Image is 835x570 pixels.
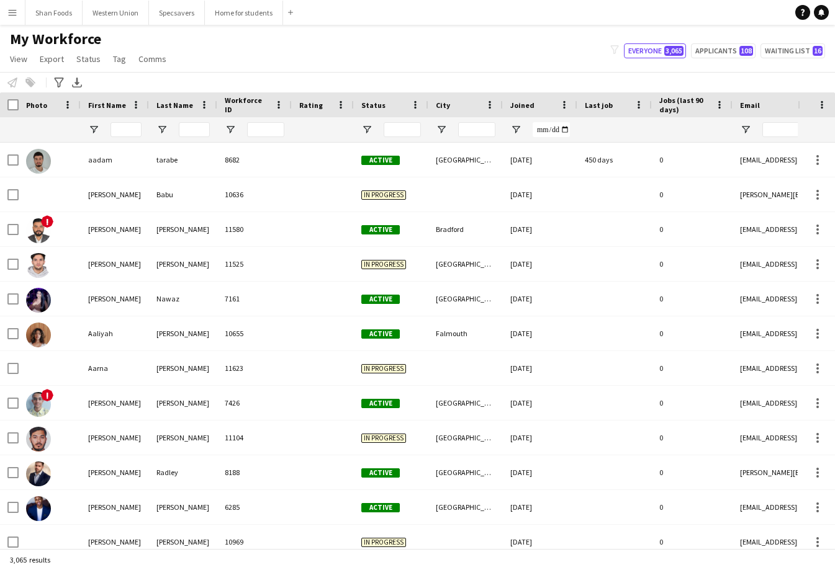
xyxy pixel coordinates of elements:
button: Open Filter Menu [740,124,751,135]
span: ! [41,389,53,401]
span: In progress [361,434,406,443]
span: Export [40,53,64,65]
button: Specsavers [149,1,205,25]
div: Nawaz [149,282,217,316]
div: 7161 [217,282,292,316]
button: Open Filter Menu [436,124,447,135]
div: Radley [149,455,217,489]
span: In progress [361,260,406,269]
div: 0 [652,177,733,212]
button: Open Filter Menu [88,124,99,135]
div: 11104 [217,421,292,455]
img: Aaron Eapen Matthew [26,427,51,452]
input: City Filter Input [458,122,495,137]
div: [DATE] [503,143,577,177]
div: 0 [652,386,733,420]
div: [DATE] [503,490,577,524]
a: View [5,51,32,67]
a: Status [71,51,106,67]
span: Comms [138,53,166,65]
div: 0 [652,247,733,281]
img: aadam tarabe [26,149,51,174]
div: tarabe [149,143,217,177]
div: Falmouth [428,316,503,350]
span: In progress [361,364,406,373]
span: Active [361,399,400,408]
span: In progress [361,190,406,200]
div: [PERSON_NAME] [81,177,149,212]
span: Active [361,329,400,339]
div: 7426 [217,386,292,420]
button: Open Filter Menu [156,124,168,135]
div: 0 [652,282,733,316]
div: 0 [652,316,733,350]
div: [PERSON_NAME] [81,386,149,420]
button: Applicants108 [691,43,756,58]
button: Shan Foods [25,1,83,25]
span: Workforce ID [225,96,269,114]
div: Aarna [81,351,149,385]
app-action-btn: Advanced filters [52,75,66,90]
span: 16 [813,46,823,56]
span: View [10,53,27,65]
div: 0 [652,212,733,246]
div: 10655 [217,316,292,350]
div: 10969 [217,525,292,559]
span: Status [76,53,101,65]
button: Open Filter Menu [225,124,236,135]
div: 450 days [577,143,652,177]
img: Aalia Nawaz [26,288,51,313]
div: [PERSON_NAME] [81,455,149,489]
span: Last Name [156,100,193,110]
img: Aaron Radley [26,461,51,486]
span: Active [361,295,400,304]
div: 0 [652,525,733,559]
div: 10636 [217,177,292,212]
input: Joined Filter Input [533,122,570,137]
div: [PERSON_NAME] [81,525,149,559]
a: Comms [133,51,171,67]
img: Aakash Shrestha [26,218,51,243]
div: [PERSON_NAME] [149,351,217,385]
div: 0 [652,351,733,385]
button: Home for students [205,1,283,25]
button: Everyone3,065 [624,43,686,58]
span: Active [361,468,400,478]
div: 11623 [217,351,292,385]
div: 11525 [217,247,292,281]
div: [DATE] [503,525,577,559]
div: 8188 [217,455,292,489]
span: Joined [510,100,535,110]
span: Photo [26,100,47,110]
span: 108 [739,46,753,56]
div: [PERSON_NAME] [149,247,217,281]
div: [PERSON_NAME] [81,490,149,524]
span: 3,065 [664,46,684,56]
div: [DATE] [503,455,577,489]
button: Open Filter Menu [361,124,372,135]
span: Active [361,225,400,234]
div: [GEOGRAPHIC_DATA] [428,455,503,489]
span: Rating [299,100,323,110]
div: [DATE] [503,212,577,246]
div: [PERSON_NAME] [81,421,149,455]
div: [PERSON_NAME] [81,212,149,246]
div: [PERSON_NAME] [149,421,217,455]
button: Open Filter Menu [510,124,521,135]
div: [GEOGRAPHIC_DATA] [428,386,503,420]
input: Status Filter Input [384,122,421,137]
div: [GEOGRAPHIC_DATA] [428,421,503,455]
span: Jobs (last 90 days) [659,96,710,114]
span: Active [361,156,400,165]
img: Aaron Ward [26,496,51,521]
div: 8682 [217,143,292,177]
span: My Workforce [10,30,101,48]
div: [PERSON_NAME] [81,282,149,316]
button: Western Union [83,1,149,25]
div: [DATE] [503,351,577,385]
div: 0 [652,490,733,524]
span: Active [361,503,400,512]
span: ! [41,215,53,228]
div: [PERSON_NAME] [81,247,149,281]
div: [DATE] [503,247,577,281]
